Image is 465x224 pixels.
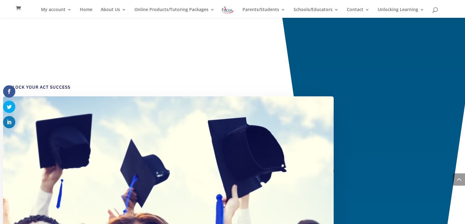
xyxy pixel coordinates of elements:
a: Home [80,7,92,18]
img: Focus on Learning [221,6,234,14]
a: About Us [101,7,126,18]
a: My account [41,7,72,18]
a: Parents/Students [242,7,285,18]
a: Contact [347,7,369,18]
a: Unlocking Learning [378,7,424,18]
a: Online Products/Tutoring Packages [134,7,215,18]
a: Schools/Educators [294,7,339,18]
h4: Unlock Your ACT Success [6,84,324,94]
